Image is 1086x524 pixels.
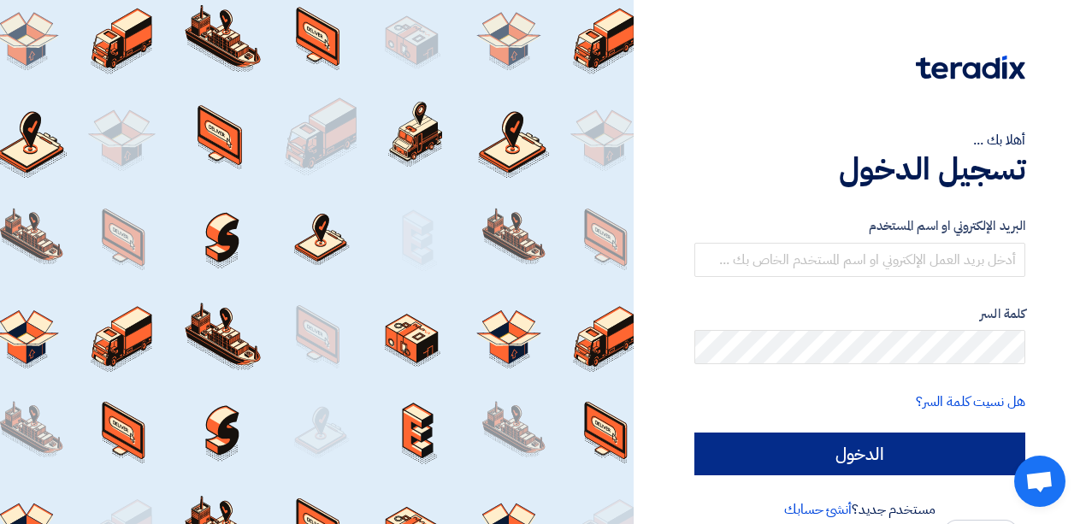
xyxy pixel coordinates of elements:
[694,243,1025,277] input: أدخل بريد العمل الإلكتروني او اسم المستخدم الخاص بك ...
[916,56,1025,79] img: Teradix logo
[694,130,1025,150] div: أهلا بك ...
[694,304,1025,324] label: كلمة السر
[916,392,1025,412] a: هل نسيت كلمة السر؟
[694,433,1025,475] input: الدخول
[694,150,1025,188] h1: تسجيل الدخول
[694,216,1025,236] label: البريد الإلكتروني او اسم المستخدم
[784,499,852,520] a: أنشئ حسابك
[1014,456,1065,507] div: Open chat
[694,499,1025,520] div: مستخدم جديد؟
